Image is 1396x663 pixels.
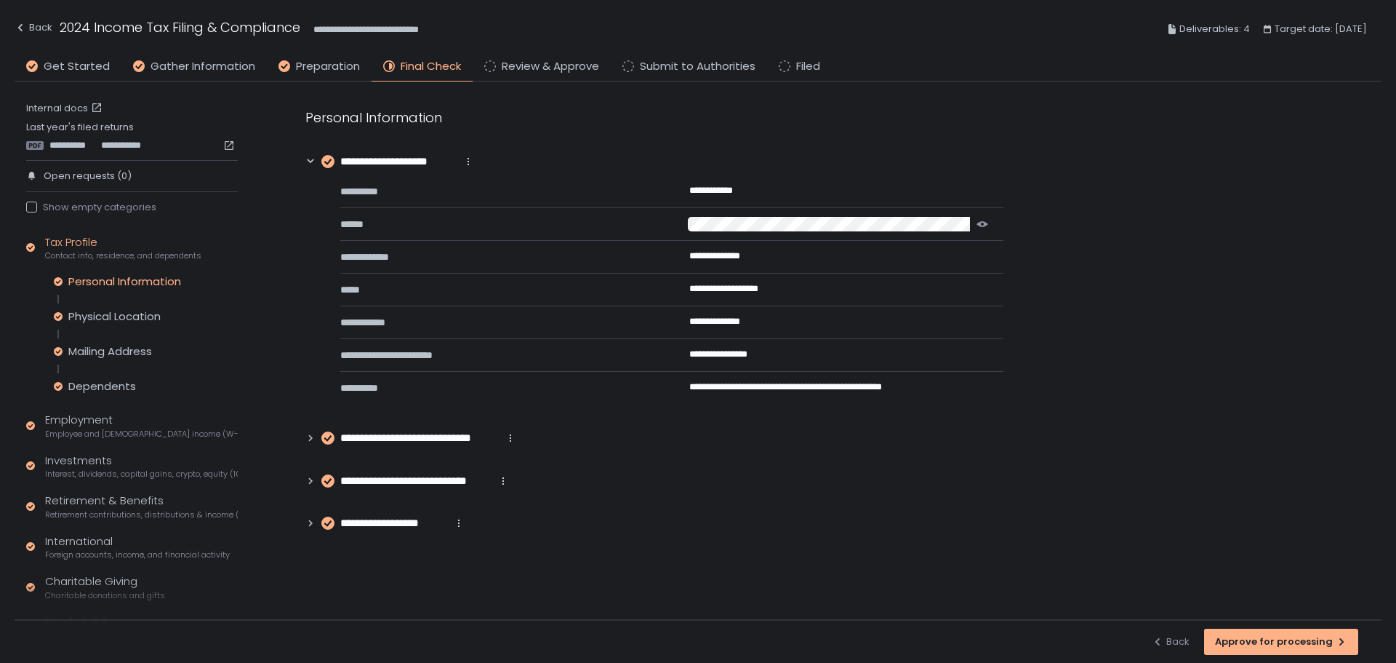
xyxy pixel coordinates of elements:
[45,412,238,440] div: Employment
[296,58,360,75] span: Preparation
[68,344,152,359] div: Mailing Address
[68,274,181,289] div: Personal Information
[45,573,165,601] div: Charitable Giving
[502,58,599,75] span: Review & Approve
[45,590,165,601] span: Charitable donations and gifts
[45,533,230,561] div: International
[401,58,461,75] span: Final Check
[305,108,1003,127] div: Personal Information
[45,614,230,642] div: Family & Education
[15,17,52,41] button: Back
[640,58,755,75] span: Submit to Authorities
[45,429,238,440] span: Employee and [DEMOGRAPHIC_DATA] income (W-2s)
[45,509,238,520] span: Retirement contributions, distributions & income (1099-R, 5498)
[1152,635,1190,648] div: Back
[1152,629,1190,655] button: Back
[1179,20,1250,38] span: Deliverables: 4
[45,250,201,261] span: Contact info, residence, and dependents
[68,309,161,324] div: Physical Location
[45,234,201,262] div: Tax Profile
[44,58,110,75] span: Get Started
[45,469,238,480] span: Interest, dividends, capital gains, crypto, equity (1099s, K-1s)
[45,549,230,560] span: Foreign accounts, income, and financial activity
[796,58,820,75] span: Filed
[26,102,105,115] a: Internal docs
[151,58,255,75] span: Gather Information
[1215,635,1347,648] div: Approve for processing
[60,17,300,37] h1: 2024 Income Tax Filing & Compliance
[1204,629,1358,655] button: Approve for processing
[45,493,238,520] div: Retirement & Benefits
[26,121,238,151] div: Last year's filed returns
[44,170,132,183] span: Open requests (0)
[68,379,136,394] div: Dependents
[45,453,238,480] div: Investments
[1275,20,1367,38] span: Target date: [DATE]
[15,19,52,36] div: Back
